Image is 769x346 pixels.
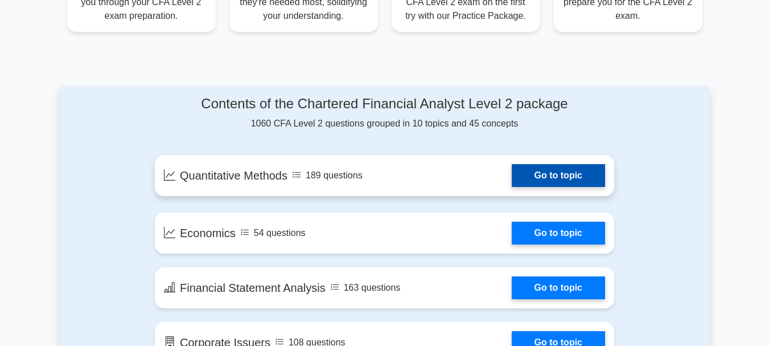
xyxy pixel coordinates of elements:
a: Go to topic [512,276,605,299]
div: 1060 CFA Level 2 questions grouped in 10 topics and 45 concepts [155,96,614,131]
a: Go to topic [512,164,605,187]
a: Go to topic [512,222,605,245]
h4: Contents of the Chartered Financial Analyst Level 2 package [155,96,614,112]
